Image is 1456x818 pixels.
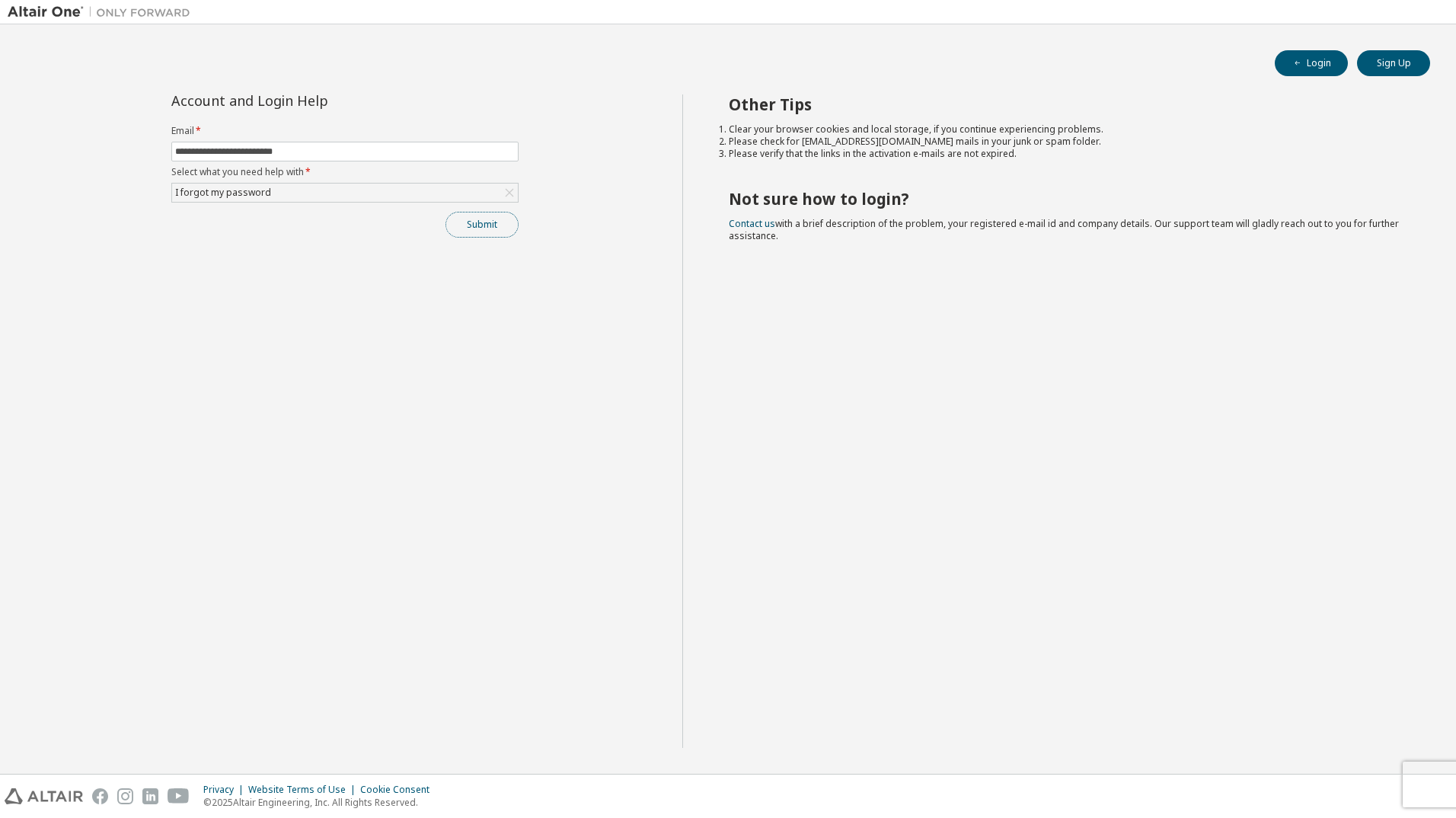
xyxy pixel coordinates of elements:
div: Website Terms of Use [248,784,360,796]
label: Select what you need help with [171,166,519,178]
li: Clear your browser cookies and local storage, if you continue experiencing problems. [729,123,1403,136]
div: Privacy [203,784,248,796]
li: Please check for [EMAIL_ADDRESS][DOMAIN_NAME] mails in your junk or spam folder. [729,136,1403,148]
img: altair_logo.svg [5,788,83,804]
button: Sign Up [1357,50,1430,76]
span: with a brief description of the problem, your registered e-mail id and company details. Our suppo... [729,217,1399,242]
div: I forgot my password [173,184,273,201]
img: youtube.svg [168,788,190,804]
a: Contact us [729,217,775,230]
h2: Not sure how to login? [729,189,1403,209]
img: facebook.svg [92,788,108,804]
img: linkedin.svg [142,788,158,804]
button: Login [1275,50,1348,76]
div: Cookie Consent [360,784,439,796]
img: Altair One [8,5,198,20]
li: Please verify that the links in the activation e-mails are not expired. [729,148,1403,160]
label: Email [171,125,519,137]
div: I forgot my password [172,184,518,202]
p: © 2025 Altair Engineering, Inc. All Rights Reserved. [203,796,439,809]
div: Account and Login Help [171,94,449,107]
button: Submit [445,212,519,238]
h2: Other Tips [729,94,1403,114]
img: instagram.svg [117,788,133,804]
